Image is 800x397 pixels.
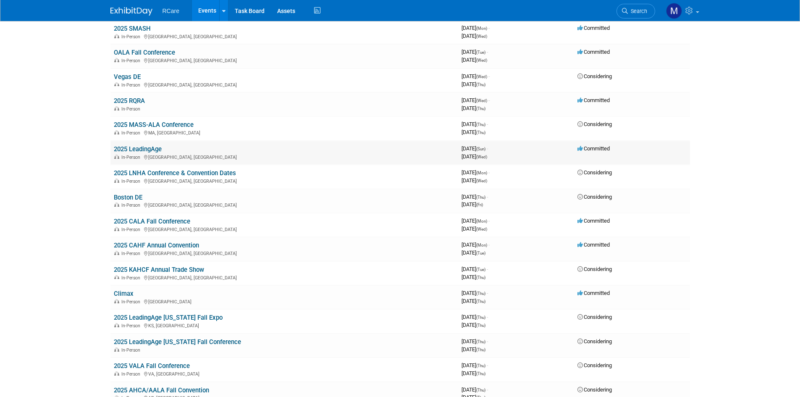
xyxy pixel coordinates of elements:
[476,82,485,87] span: (Thu)
[577,290,610,296] span: Committed
[462,338,488,344] span: [DATE]
[110,7,152,16] img: ExhibitDay
[476,147,485,151] span: (Sun)
[462,242,490,248] span: [DATE]
[487,194,488,200] span: -
[121,179,143,184] span: In-Person
[462,177,487,184] span: [DATE]
[114,169,236,177] a: 2025 LNHA Conference & Convention Dates
[114,370,455,377] div: VA, [GEOGRAPHIC_DATA]
[476,26,487,31] span: (Mon)
[462,49,488,55] span: [DATE]
[114,362,190,370] a: 2025 VALA Fall Conference
[121,82,143,88] span: In-Person
[476,347,485,352] span: (Thu)
[462,346,485,352] span: [DATE]
[114,371,119,376] img: In-Person Event
[114,274,455,281] div: [GEOGRAPHIC_DATA], [GEOGRAPHIC_DATA]
[577,362,612,368] span: Considering
[487,362,488,368] span: -
[114,201,455,208] div: [GEOGRAPHIC_DATA], [GEOGRAPHIC_DATA]
[476,339,485,344] span: (Thu)
[577,25,610,31] span: Committed
[114,298,455,305] div: [GEOGRAPHIC_DATA]
[476,195,485,200] span: (Thu)
[476,243,487,247] span: (Mon)
[488,73,490,79] span: -
[577,314,612,320] span: Considering
[114,275,119,279] img: In-Person Event
[487,121,488,127] span: -
[476,219,487,223] span: (Mon)
[114,145,162,153] a: 2025 LeadingAge
[121,371,143,377] span: In-Person
[476,275,485,280] span: (Thu)
[476,202,483,207] span: (Fri)
[462,25,490,31] span: [DATE]
[121,130,143,136] span: In-Person
[487,338,488,344] span: -
[476,388,485,392] span: (Thu)
[577,169,612,176] span: Considering
[114,57,455,63] div: [GEOGRAPHIC_DATA], [GEOGRAPHIC_DATA]
[577,121,612,127] span: Considering
[577,218,610,224] span: Committed
[114,242,199,249] a: 2025 CAHF Annual Convention
[114,226,455,232] div: [GEOGRAPHIC_DATA], [GEOGRAPHIC_DATA]
[462,81,485,87] span: [DATE]
[114,153,455,160] div: [GEOGRAPHIC_DATA], [GEOGRAPHIC_DATA]
[114,129,455,136] div: MA, [GEOGRAPHIC_DATA]
[487,314,488,320] span: -
[476,371,485,376] span: (Thu)
[462,57,487,63] span: [DATE]
[114,155,119,159] img: In-Person Event
[577,73,612,79] span: Considering
[121,275,143,281] span: In-Person
[462,290,488,296] span: [DATE]
[476,155,487,159] span: (Wed)
[476,323,485,328] span: (Thu)
[462,145,488,152] span: [DATE]
[114,194,142,201] a: Boston DE
[476,291,485,296] span: (Thu)
[476,58,487,63] span: (Wed)
[462,218,490,224] span: [DATE]
[462,169,490,176] span: [DATE]
[476,299,485,304] span: (Thu)
[114,290,134,297] a: Climax
[114,49,175,56] a: OALA Fall Conference
[462,314,488,320] span: [DATE]
[114,347,119,352] img: In-Person Event
[487,49,488,55] span: -
[114,227,119,231] img: In-Person Event
[462,97,490,103] span: [DATE]
[114,251,119,255] img: In-Person Event
[462,250,485,256] span: [DATE]
[628,8,647,14] span: Search
[114,121,194,129] a: 2025 MASS-ALA Conference
[462,274,485,280] span: [DATE]
[616,4,655,18] a: Search
[476,34,487,39] span: (Wed)
[114,218,190,225] a: 2025 CALA Fall Conference
[488,97,490,103] span: -
[577,145,610,152] span: Committed
[476,227,487,231] span: (Wed)
[114,82,119,87] img: In-Person Event
[121,202,143,208] span: In-Person
[462,298,485,304] span: [DATE]
[462,121,488,127] span: [DATE]
[114,81,455,88] div: [GEOGRAPHIC_DATA], [GEOGRAPHIC_DATA]
[462,370,485,376] span: [DATE]
[462,33,487,39] span: [DATE]
[114,179,119,183] img: In-Person Event
[476,363,485,368] span: (Thu)
[487,145,488,152] span: -
[666,3,682,19] img: Mila Vasquez
[114,338,241,346] a: 2025 LeadingAge [US_STATE] Fall Conference
[577,97,610,103] span: Committed
[114,106,119,110] img: In-Person Event
[121,251,143,256] span: In-Person
[488,218,490,224] span: -
[577,266,612,272] span: Considering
